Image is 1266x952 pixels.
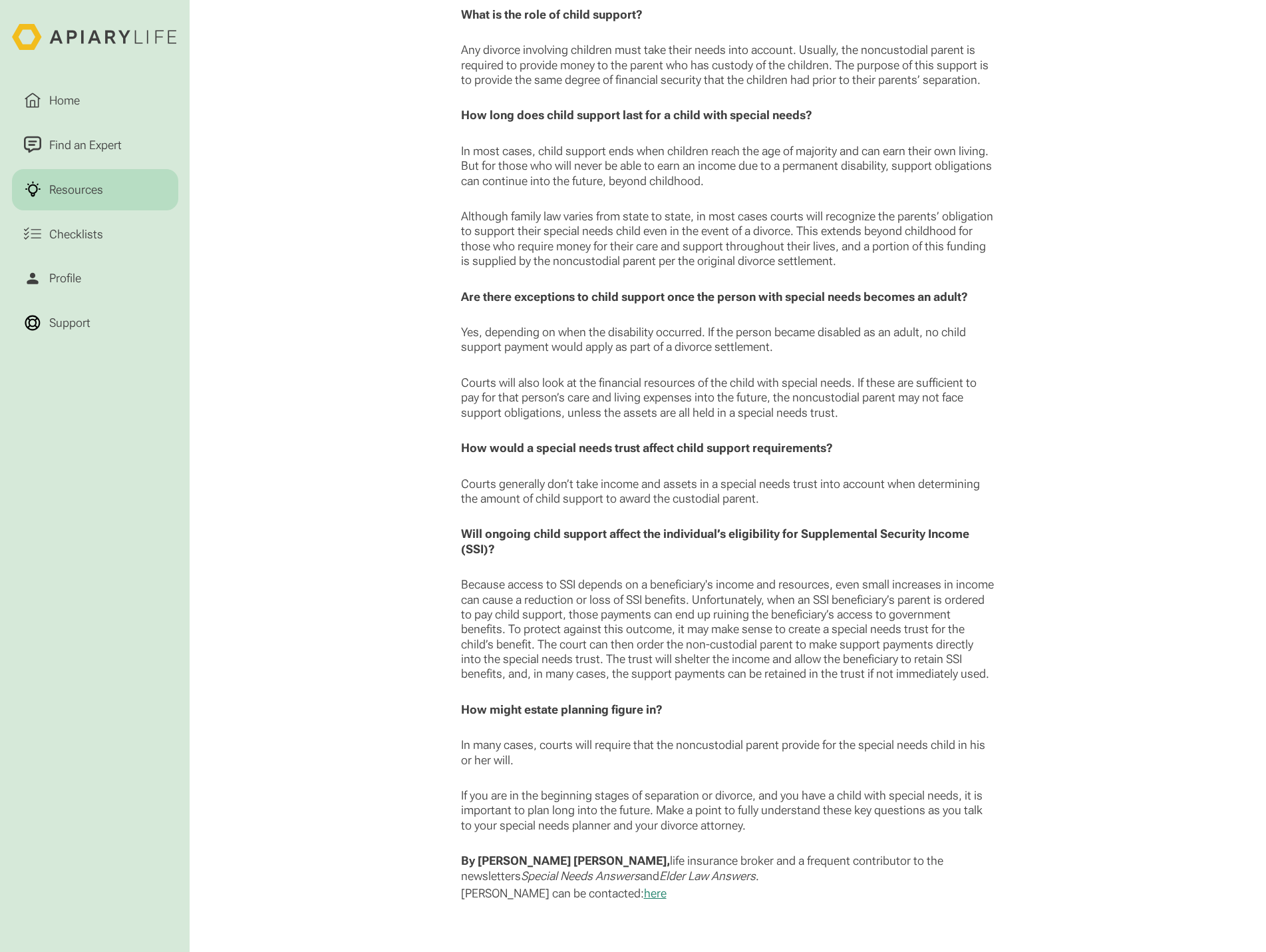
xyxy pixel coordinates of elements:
[461,126,995,140] p: ​
[461,738,995,768] p: In many cases, courts will require that the noncustodial parent provide for the special needs chi...
[461,904,995,919] p: ‍
[12,213,178,254] a: Checklists
[461,325,995,355] p: Yes, depending on when the disability occurred. If the person became disabled as an adult, no chi...
[461,7,643,21] strong: What is the role of child support?
[461,191,995,206] p: ​
[461,357,995,372] p: ​
[461,375,995,420] p: Courts will also look at the financial resources of the child with special needs. If these are su...
[46,180,106,198] div: Resources
[461,720,995,734] p: ​
[12,80,178,121] a: Home
[46,136,124,154] div: Find an Expert
[461,922,995,937] p: ‍
[12,169,178,210] a: Resources
[46,92,82,110] div: Home
[461,559,995,574] p: ​
[461,423,995,437] p: ​
[521,869,640,883] em: Special Needs Answers
[46,314,93,332] div: Support
[12,124,178,166] a: Find an Expert
[461,144,995,188] p: In most cases, child support ends when children reach the age of majority and can earn their own ...
[461,459,995,473] p: ​
[461,684,995,699] p: ​
[461,702,663,716] strong: How might estate planning figure in?
[644,886,667,900] a: here
[461,886,995,901] p: [PERSON_NAME] can be contacted:
[659,869,756,883] em: Elder Law Answers
[461,43,995,87] p: Any divorce involving children must take their needs into account. Usually, the noncustodial pare...
[461,835,995,850] p: ​
[461,477,995,507] p: Courts generally don’t take income and assets in a special needs trust into account when determin...
[12,258,178,299] a: Profile
[461,290,968,304] strong: Are there exceptions to child support once the person with special needs becomes an adult?
[461,25,995,39] p: ​
[461,209,995,268] p: Although family law varies from state to state, in most cases courts will recognize the parents’ ...
[12,302,178,344] a: Support
[461,272,995,286] p: ​
[461,527,969,555] strong: Will ongoing child support affect the individual’s eligibility for Supplemental Security Income (...
[461,307,995,322] p: ​
[461,853,670,867] strong: By [PERSON_NAME] [PERSON_NAME],
[461,441,833,455] strong: How would a special needs trust affect child support requirements?
[461,509,995,524] p: ​
[461,577,995,681] p: Because access to SSI depends on a beneficiary's income and resources, even small increases in in...
[46,225,106,243] div: Checklists
[46,270,84,288] div: Profile
[461,770,995,785] p: ​
[461,108,812,122] strong: How long does child support last for a child with special needs?
[461,91,995,105] p: ​
[461,853,995,883] p: life insurance broker and a frequent contributor to the newsletters and .
[461,788,995,833] p: If you are in the beginning stages of separation or divorce, and you have a child with special ne...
